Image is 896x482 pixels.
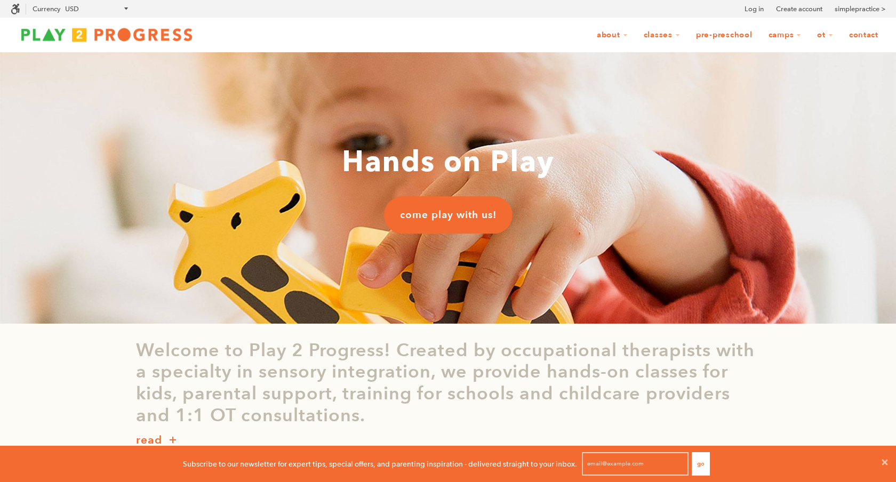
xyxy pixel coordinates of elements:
a: OT [810,25,840,45]
a: Camps [762,25,809,45]
a: Log in [745,4,764,14]
img: Play2Progress logo [11,24,203,45]
a: come play with us! [384,196,513,234]
a: Classes [637,25,687,45]
span: come play with us! [400,208,497,222]
a: Pre-Preschool [689,25,759,45]
a: About [590,25,635,45]
p: Subscribe to our newsletter for expert tips, special offers, and parenting inspiration - delivere... [183,458,577,470]
label: Currency [33,5,60,13]
input: email@example.com [582,452,689,476]
a: Contact [842,25,885,45]
a: simplepractice > [835,4,885,14]
a: Create account [776,4,822,14]
p: Welcome to Play 2 Progress! Created by occupational therapists with a specialty in sensory integr... [136,340,760,427]
p: read [136,432,162,449]
button: Go [692,452,710,476]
